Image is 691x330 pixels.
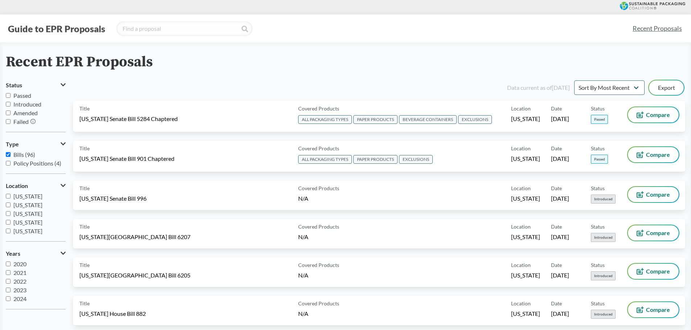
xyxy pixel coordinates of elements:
span: [US_STATE] House Bill 882 [79,310,146,318]
input: [US_STATE] [6,202,11,207]
span: Type [6,141,19,147]
span: Compare [646,192,670,197]
input: 2024 [6,296,11,301]
button: Compare [628,147,679,162]
span: Location [511,300,531,307]
span: [DATE] [551,115,569,123]
a: Recent Proposals [629,20,685,37]
span: [DATE] [551,155,569,163]
span: Date [551,105,562,112]
span: PAPER PRODUCTS [353,155,398,164]
span: Compare [646,307,670,313]
button: Location [6,180,66,192]
span: [US_STATE][GEOGRAPHIC_DATA] Bill 6207 [79,233,190,241]
span: [US_STATE] [13,227,42,234]
span: Bills (96) [13,151,35,158]
span: Status [591,261,605,269]
input: [US_STATE] [6,211,11,216]
span: Title [79,300,90,307]
input: 2022 [6,279,11,284]
span: Title [79,145,90,152]
span: N/A [298,310,308,317]
span: [US_STATE] Senate Bill 5284 Chaptered [79,115,178,123]
span: ALL PACKAGING TYPES [298,115,352,124]
span: Covered Products [298,145,339,152]
span: Introduced [13,101,41,108]
span: ALL PACKAGING TYPES [298,155,352,164]
span: 2023 [13,287,26,293]
input: [US_STATE] [6,220,11,225]
span: [US_STATE] [13,219,42,226]
input: 2021 [6,270,11,275]
input: Amended [6,110,11,115]
span: Introduced [591,233,616,242]
span: [US_STATE] Senate Bill 901 Chaptered [79,155,174,163]
span: Amended [13,109,38,116]
button: Compare [628,187,679,202]
span: Location [511,105,531,112]
span: Status [591,300,605,307]
button: Compare [628,107,679,122]
span: [US_STATE][GEOGRAPHIC_DATA] Bill 6205 [79,271,190,279]
span: Title [79,223,90,230]
span: Covered Products [298,261,339,269]
span: Location [511,145,531,152]
button: Export [649,80,684,95]
span: Location [511,223,531,230]
span: [US_STATE] [511,271,540,279]
button: Guide to EPR Proposals [6,23,107,34]
span: Covered Products [298,223,339,230]
input: Bills (96) [6,152,11,157]
input: Policy Positions (4) [6,161,11,166]
span: Title [79,184,90,192]
button: Compare [628,264,679,279]
span: Location [6,183,28,189]
span: Covered Products [298,105,339,112]
span: [DATE] [551,271,569,279]
span: Date [551,300,562,307]
span: [US_STATE] [13,193,42,200]
input: Passed [6,93,11,98]
span: Introduced [591,271,616,280]
input: [US_STATE] [6,229,11,233]
h2: Recent EPR Proposals [6,54,153,70]
input: 2020 [6,262,11,266]
span: Passed [591,155,608,164]
span: Location [511,184,531,192]
span: Failed [13,118,29,125]
span: Title [79,105,90,112]
span: N/A [298,195,308,202]
span: Policy Positions (4) [13,160,61,167]
span: Years [6,250,20,257]
span: [US_STATE] [511,233,540,241]
span: [US_STATE] [13,201,42,208]
span: Status [591,184,605,192]
span: Status [591,223,605,230]
span: Introduced [591,310,616,319]
button: Status [6,79,66,91]
span: N/A [298,233,308,240]
input: Introduced [6,102,11,106]
span: [DATE] [551,310,569,318]
span: 2022 [13,278,26,285]
span: [US_STATE] [511,195,540,202]
button: Type [6,138,66,150]
span: Compare [646,152,670,158]
span: [US_STATE] [511,310,540,318]
span: [US_STATE] Senate Bill 996 [79,195,147,202]
button: Compare [628,302,679,317]
span: Compare [646,112,670,118]
span: Date [551,145,562,152]
input: [US_STATE] [6,194,11,199]
span: [US_STATE] [511,155,540,163]
span: BEVERAGE CONTAINERS [399,115,457,124]
span: Status [591,145,605,152]
span: Introduced [591,195,616,204]
span: [DATE] [551,233,569,241]
input: Find a proposal [116,21,252,36]
span: Covered Products [298,300,339,307]
span: Passed [13,92,31,99]
span: Location [511,261,531,269]
span: Date [551,261,562,269]
span: 2024 [13,295,26,302]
